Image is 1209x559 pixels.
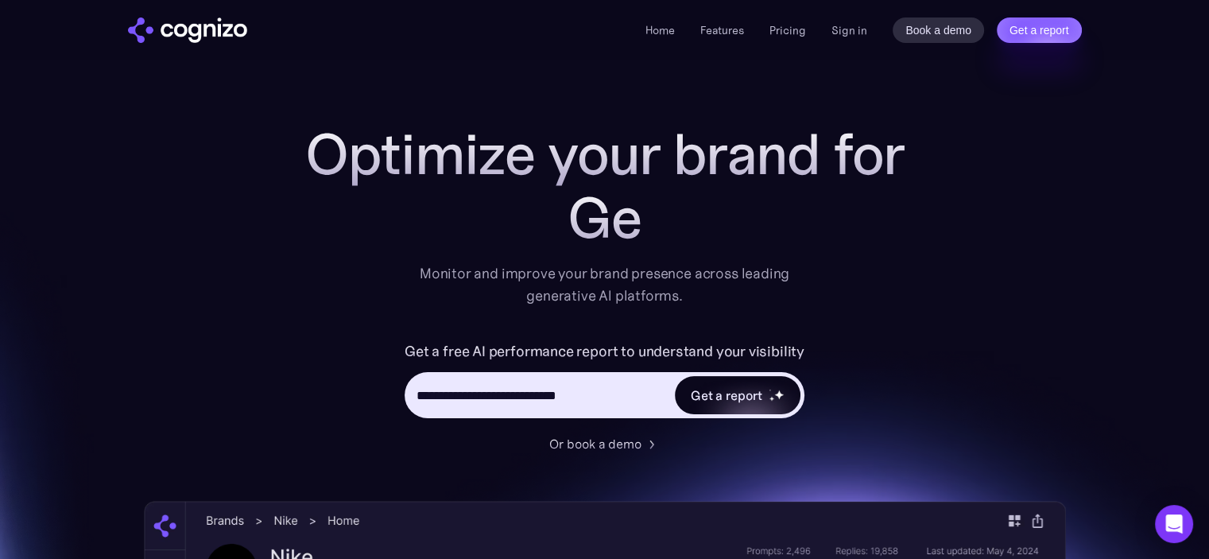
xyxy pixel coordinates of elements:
a: Pricing [769,23,806,37]
a: Sign in [831,21,867,40]
img: star [769,396,774,402]
div: Get a report [691,386,762,405]
div: Or book a demo [549,434,641,453]
div: Ge [287,186,923,250]
div: Monitor and improve your brand presence across leading generative AI platforms. [409,262,800,307]
a: Get a report [997,17,1082,43]
img: star [769,390,771,392]
a: Home [645,23,675,37]
a: Book a demo [893,17,984,43]
label: Get a free AI performance report to understand your visibility [405,339,804,364]
h1: Optimize your brand for [287,122,923,186]
a: Or book a demo [549,434,661,453]
a: home [128,17,247,43]
img: star [773,389,784,399]
img: cognizo logo [128,17,247,43]
form: Hero URL Input Form [405,339,804,426]
a: Get a reportstarstarstar [673,375,802,416]
a: Features [700,23,744,37]
div: Open Intercom Messenger [1155,505,1193,543]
